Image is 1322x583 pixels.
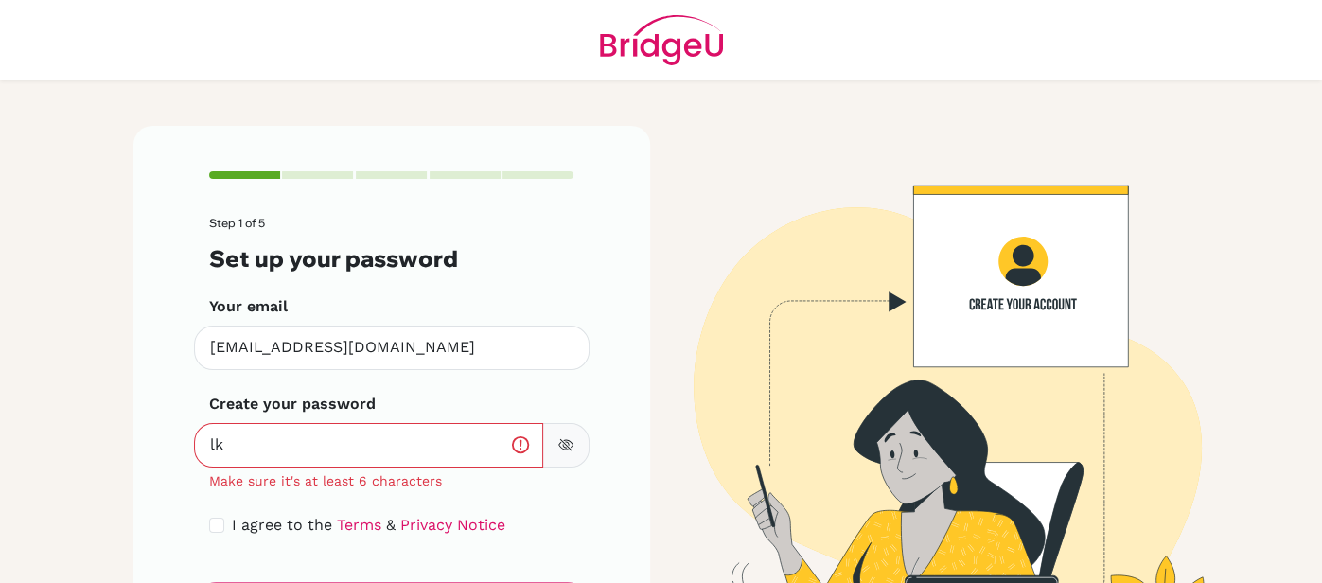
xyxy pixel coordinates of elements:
[232,516,332,534] span: I agree to the
[337,516,381,534] a: Terms
[209,245,574,273] h3: Set up your password
[209,216,265,230] span: Step 1 of 5
[209,295,288,318] label: Your email
[194,471,590,491] div: Make sure it's at least 6 characters
[386,516,396,534] span: &
[400,516,505,534] a: Privacy Notice
[209,393,376,415] label: Create your password
[194,326,590,370] input: Insert your email*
